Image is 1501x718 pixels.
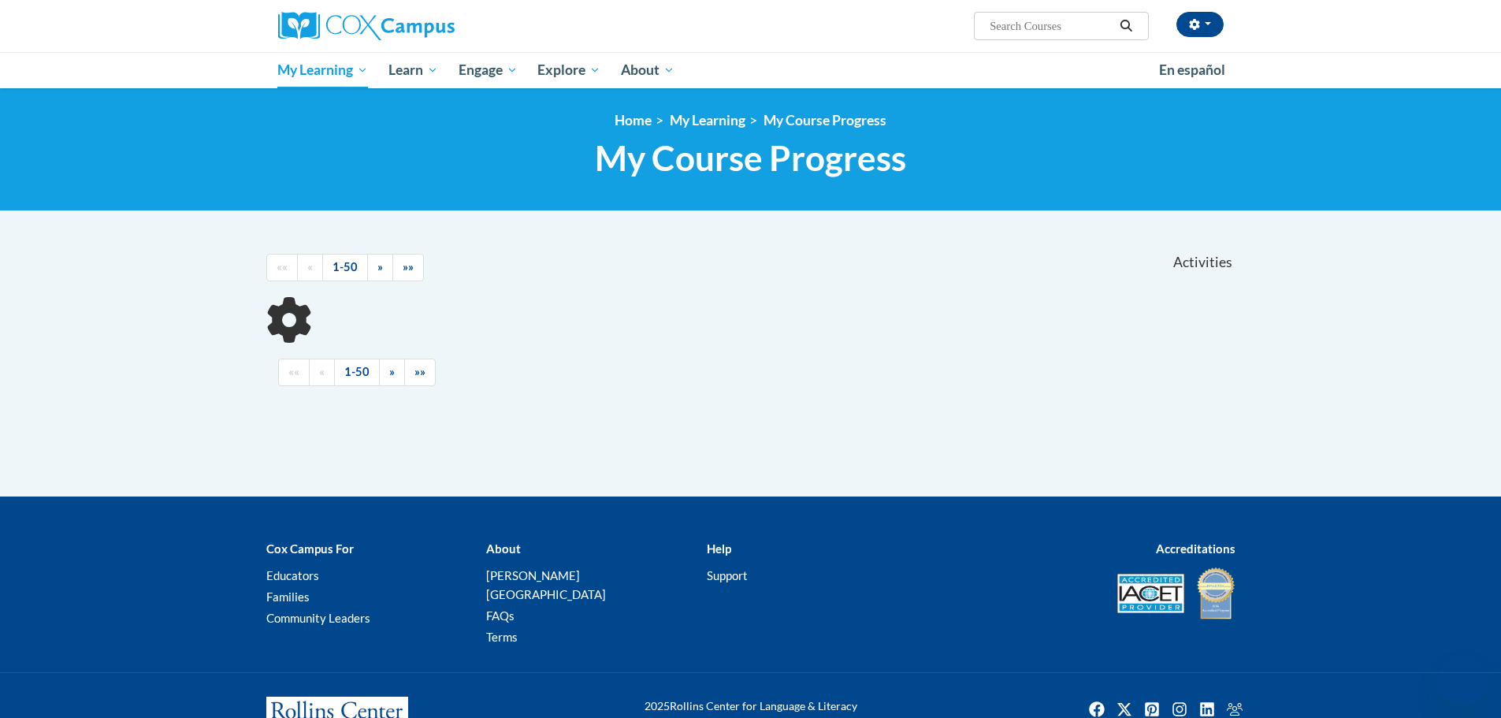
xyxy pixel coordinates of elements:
a: FAQs [486,608,515,623]
img: IDA® Accredited [1196,566,1235,621]
a: Community Leaders [266,611,370,625]
a: 1-50 [334,359,380,386]
a: My Learning [670,112,745,128]
a: My Learning [268,52,379,88]
b: About [486,541,521,556]
a: Cox Campus [278,12,578,40]
a: Engage [448,52,528,88]
a: End [392,254,424,281]
a: Previous [309,359,335,386]
a: En español [1149,54,1235,87]
a: End [404,359,436,386]
a: Explore [527,52,611,88]
span: Engage [459,61,518,80]
a: 1-50 [322,254,368,281]
img: Cox Campus [278,12,455,40]
div: Main menu [255,52,1247,88]
a: Previous [297,254,323,281]
span: About [621,61,674,80]
a: Next [367,254,393,281]
span: 2025 [645,699,670,712]
span: Explore [537,61,600,80]
span: «« [277,260,288,273]
img: Accredited IACET® Provider [1117,574,1184,613]
a: Begining [278,359,310,386]
b: Cox Campus For [266,541,354,556]
a: [PERSON_NAME][GEOGRAPHIC_DATA] [486,568,606,601]
span: My Course Progress [595,137,906,179]
a: Home [615,112,652,128]
a: Educators [266,568,319,582]
input: Search Courses [988,17,1114,35]
span: My Learning [277,61,368,80]
a: About [611,52,685,88]
button: Search [1114,17,1138,35]
a: Begining [266,254,298,281]
span: »» [414,365,425,378]
span: « [319,365,325,378]
span: «« [288,365,299,378]
span: » [389,365,395,378]
span: Learn [388,61,438,80]
a: My Course Progress [764,112,886,128]
button: Account Settings [1176,12,1224,37]
a: Terms [486,630,518,644]
span: Activities [1173,254,1232,271]
a: Support [707,568,748,582]
span: « [307,260,313,273]
a: Learn [378,52,448,88]
span: » [377,260,383,273]
span: »» [403,260,414,273]
a: Families [266,590,310,604]
span: En español [1159,61,1225,78]
b: Accreditations [1156,541,1235,556]
b: Help [707,541,731,556]
a: Next [379,359,405,386]
iframe: Button to launch messaging window [1438,655,1488,705]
